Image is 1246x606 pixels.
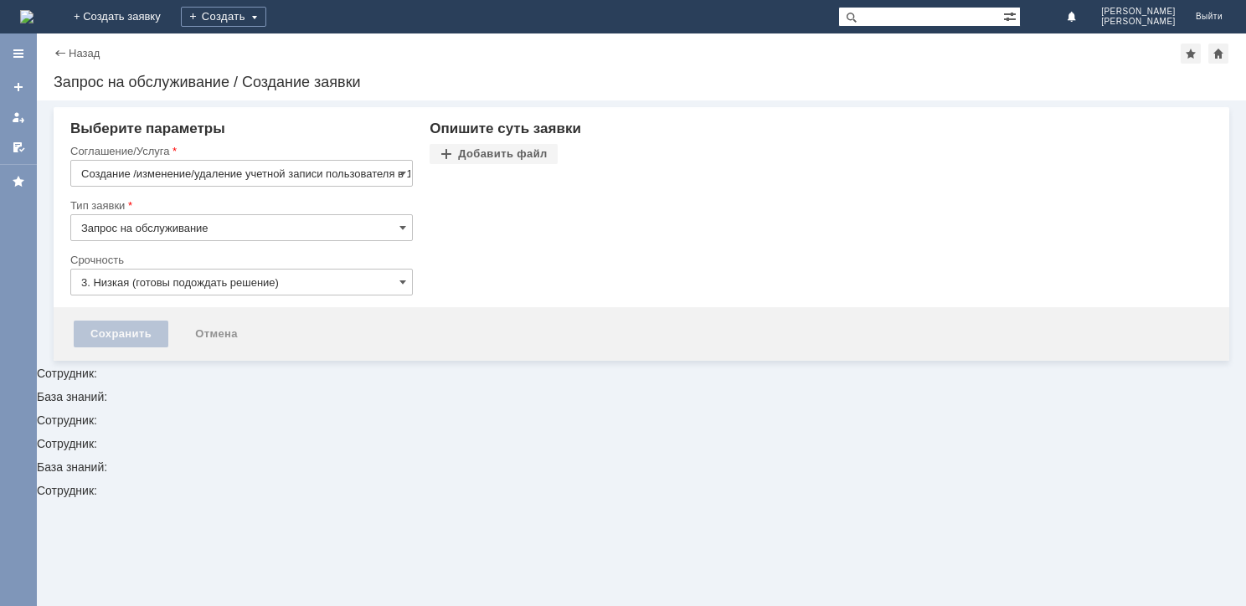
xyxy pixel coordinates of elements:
[37,461,1246,473] div: База знаний:
[54,74,1229,90] div: Запрос на обслуживание / Создание заявки
[1101,17,1176,27] span: [PERSON_NAME]
[1181,44,1201,64] div: Добавить в избранное
[37,100,1246,379] div: Сотрудник:
[37,485,1246,496] div: Сотрудник:
[70,200,409,211] div: Тип заявки
[70,254,409,265] div: Срочность
[181,7,266,27] div: Создать
[70,146,409,157] div: Соглашение/Услуга
[430,121,581,136] span: Опишите суть заявки
[70,121,225,136] span: Выберите параметры
[37,391,1246,403] div: База знаний:
[37,438,1246,449] div: Сотрудник:
[1003,8,1020,23] span: Расширенный поиск
[5,134,32,161] a: Мои согласования
[20,10,33,23] img: logo
[1208,44,1228,64] div: Сделать домашней страницей
[20,10,33,23] a: Перейти на домашнюю страницу
[5,74,32,100] a: Создать заявку
[5,104,32,131] a: Мои заявки
[69,47,100,59] a: Назад
[1101,7,1176,17] span: [PERSON_NAME]
[37,414,1246,426] div: Сотрудник:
